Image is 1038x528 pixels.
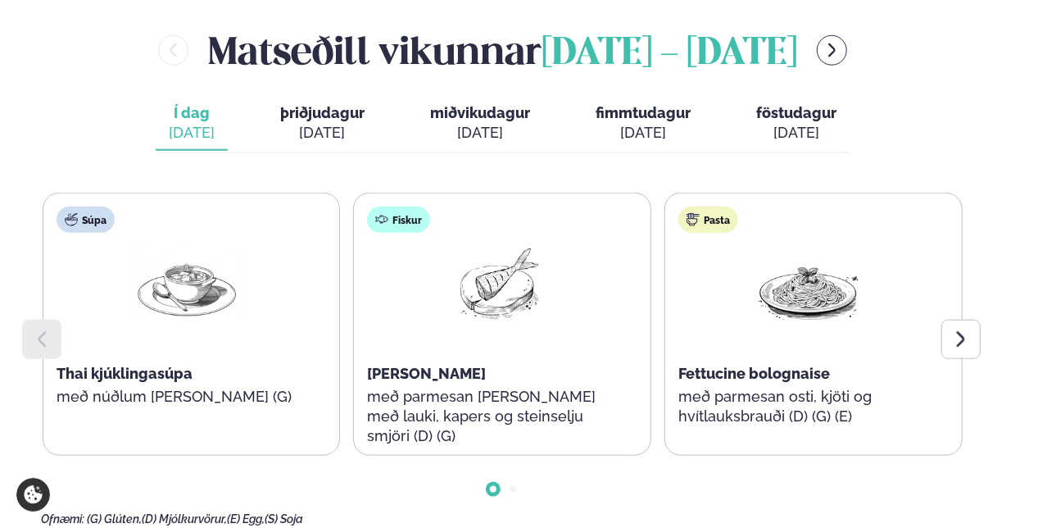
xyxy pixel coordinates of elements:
[490,486,496,493] span: Go to slide 1
[280,104,365,121] span: þriðjudagur
[41,512,84,526] span: Ofnæmi:
[267,97,378,151] button: þriðjudagur [DATE]
[169,103,215,123] span: Í dag
[169,123,215,143] div: [DATE]
[16,478,50,512] a: Cookie settings
[510,486,516,493] span: Go to slide 2
[417,97,543,151] button: miðvikudagur [DATE]
[57,387,317,407] p: með núðlum [PERSON_NAME] (G)
[678,365,830,382] span: Fettucine bolognaise
[134,246,239,322] img: Soup.png
[430,104,530,121] span: miðvikudagur
[678,387,939,426] p: með parmesan osti, kjöti og hvítlauksbrauði (D) (G) (E)
[227,512,265,526] span: (E) Egg,
[367,387,628,446] p: með parmesan [PERSON_NAME] með lauki, kapers og steinselju smjöri (D) (G)
[265,512,303,526] span: (S) Soja
[57,207,115,233] div: Súpa
[756,104,836,121] span: föstudagur
[596,123,691,143] div: [DATE]
[542,36,797,72] span: [DATE] - [DATE]
[367,365,486,382] span: [PERSON_NAME]
[158,35,188,66] button: menu-btn-left
[687,213,700,226] img: pasta.svg
[57,365,193,382] span: Thai kjúklingasúpa
[756,123,836,143] div: [DATE]
[65,213,78,226] img: soup.svg
[817,35,847,66] button: menu-btn-right
[430,123,530,143] div: [DATE]
[582,97,704,151] button: fimmtudagur [DATE]
[156,97,228,151] button: Í dag [DATE]
[596,104,691,121] span: fimmtudagur
[678,207,738,233] div: Pasta
[445,246,550,322] img: Fish.png
[87,512,142,526] span: (G) Glúten,
[743,97,850,151] button: föstudagur [DATE]
[367,207,430,233] div: Fiskur
[280,123,365,143] div: [DATE]
[142,512,227,526] span: (D) Mjólkurvörur,
[375,213,388,226] img: fish.svg
[208,24,797,77] h2: Matseðill vikunnar
[756,246,861,322] img: Spagetti.png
